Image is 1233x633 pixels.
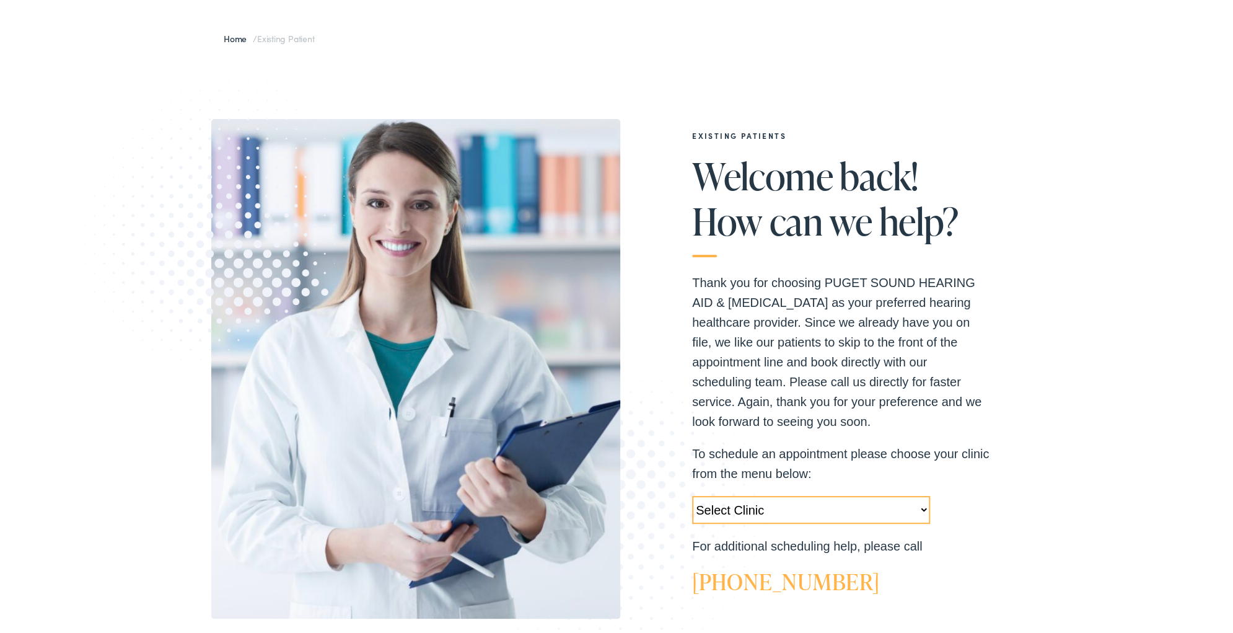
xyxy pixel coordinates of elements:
a: Home [224,30,253,43]
a: [PHONE_NUMBER] [692,564,880,595]
span: back! [840,154,918,195]
span: / [224,30,314,43]
span: help? [879,199,958,240]
span: Existing Patient [257,30,314,43]
span: Welcome [692,154,833,195]
p: Thank you for choosing PUGET SOUND HEARING AID & [MEDICAL_DATA] as your preferred hearing healthc... [692,271,989,430]
img: Graphic image with a halftone pattern, contributing to the site's visual design. [56,40,383,377]
p: For additional scheduling help, please call [692,534,989,554]
img: Friendly audiologist at Puget Sound in Seattle holding a clipboard [211,117,620,616]
span: we [829,199,872,240]
p: To schedule an appointment please choose your clinic from the menu below: [692,442,989,482]
h2: EXISTING PATIENTS [692,130,989,138]
span: How [692,199,762,240]
span: can [770,199,822,240]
